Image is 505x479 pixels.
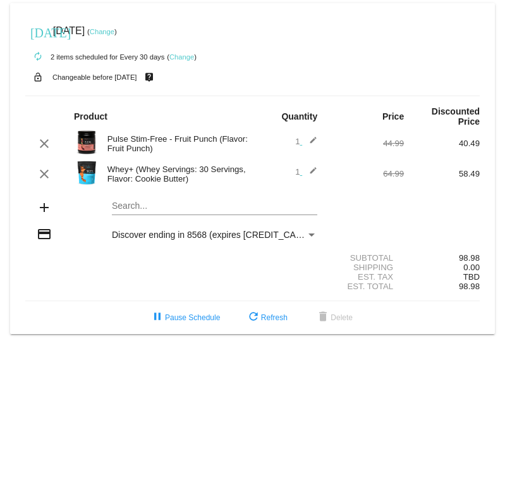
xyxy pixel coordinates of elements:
img: PulseSF-20S-Fruit-Punch-Transp.png [74,130,99,155]
span: 0.00 [463,263,480,272]
div: Est. Tax [328,272,404,282]
mat-icon: refresh [246,310,261,325]
div: Est. Total [328,282,404,291]
strong: Product [74,111,107,121]
mat-icon: delete [315,310,331,325]
small: 2 items scheduled for Every 30 days [25,53,164,61]
strong: Discounted Price [432,106,480,127]
span: 1 [295,167,317,177]
div: Shipping [328,263,404,272]
mat-icon: [DATE] [30,24,46,39]
mat-icon: autorenew [30,49,46,65]
div: 58.49 [404,169,480,178]
mat-icon: clear [37,136,52,151]
span: 1 [295,137,317,146]
span: Refresh [246,313,288,322]
div: Subtotal [328,253,404,263]
div: 40.49 [404,139,480,148]
div: Pulse Stim-Free - Fruit Punch (Flavor: Fruit Punch) [101,134,253,153]
strong: Price [382,111,404,121]
small: Changeable before [DATE] [52,73,137,81]
button: Refresh [236,306,298,329]
mat-select: Payment Method [112,230,317,240]
span: Delete [315,313,353,322]
button: Pause Schedule [140,306,230,329]
button: Delete [305,306,363,329]
mat-icon: edit [302,166,317,182]
div: 44.99 [328,139,404,148]
mat-icon: add [37,200,52,215]
input: Search... [112,201,317,211]
span: Pause Schedule [150,313,220,322]
mat-icon: credit_card [37,227,52,242]
span: 98.98 [459,282,480,291]
strong: Quantity [281,111,317,121]
mat-icon: edit [302,136,317,151]
mat-icon: lock_open [30,69,46,85]
small: ( ) [87,28,117,35]
mat-icon: live_help [142,69,157,85]
div: 98.98 [404,253,480,263]
img: Image-1-Carousel-Whey-2lb-Cookie-Butter-1000x1000-2.png [74,160,99,185]
small: ( ) [167,53,197,61]
span: Discover ending in 8568 (expires [CREDIT_CARD_DATA]) [112,230,341,240]
a: Change [90,28,114,35]
div: 64.99 [328,169,404,178]
mat-icon: pause [150,310,165,325]
mat-icon: clear [37,166,52,182]
span: TBD [463,272,480,282]
div: Whey+ (Whey Servings: 30 Servings, Flavor: Cookie Butter) [101,165,253,184]
a: Change [169,53,194,61]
